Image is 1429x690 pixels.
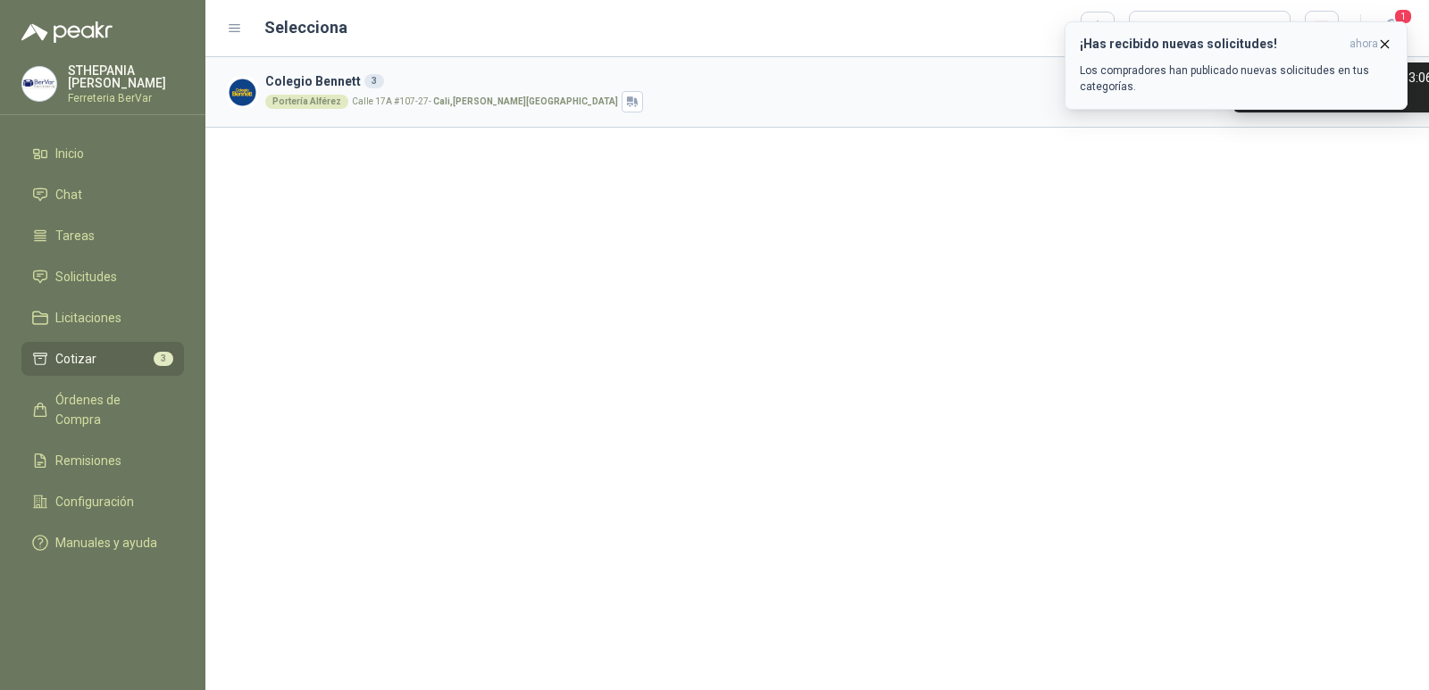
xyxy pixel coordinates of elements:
[55,492,134,511] span: Configuración
[21,301,184,335] a: Licitaciones
[55,349,96,369] span: Cotizar
[21,444,184,478] a: Remisiones
[227,77,258,108] img: Company Logo
[21,383,184,436] a: Órdenes de Compra
[55,267,117,287] span: Solicitudes
[68,93,184,104] p: Ferreteria BerVar
[68,64,184,89] p: STHEPANIA [PERSON_NAME]
[55,451,121,470] span: Remisiones
[21,485,184,519] a: Configuración
[1129,11,1291,46] button: Cargar cotizaciones
[55,390,167,429] span: Órdenes de Compra
[22,67,56,101] img: Company Logo
[21,137,184,170] a: Inicio
[21,342,184,376] a: Cotizar3
[21,178,184,212] a: Chat
[21,526,184,560] a: Manuales y ayuda
[1375,12,1408,45] button: 1
[433,96,618,106] strong: Cali , [PERSON_NAME][GEOGRAPHIC_DATA]
[265,71,1274,91] h3: Colegio Bennett
[265,95,348,109] div: Portería Alférez
[55,226,95,245] span: Tareas
[55,144,84,163] span: Inicio
[1080,37,1342,52] h3: ¡Has recibido nuevas solicitudes!
[55,308,121,328] span: Licitaciones
[55,185,82,204] span: Chat
[352,97,618,106] p: Calle 17A #107-27 -
[1080,62,1392,95] p: Los compradores han publicado nuevas solicitudes en tus categorías.
[364,74,384,88] div: 3
[21,260,184,294] a: Solicitudes
[264,15,347,40] h2: Selecciona
[1065,21,1408,110] button: ¡Has recibido nuevas solicitudes!ahora Los compradores han publicado nuevas solicitudes en tus ca...
[1393,8,1413,25] span: 1
[1350,37,1378,52] span: ahora
[55,533,157,553] span: Manuales y ayuda
[21,219,184,253] a: Tareas
[21,21,113,43] img: Logo peakr
[154,352,173,366] span: 3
